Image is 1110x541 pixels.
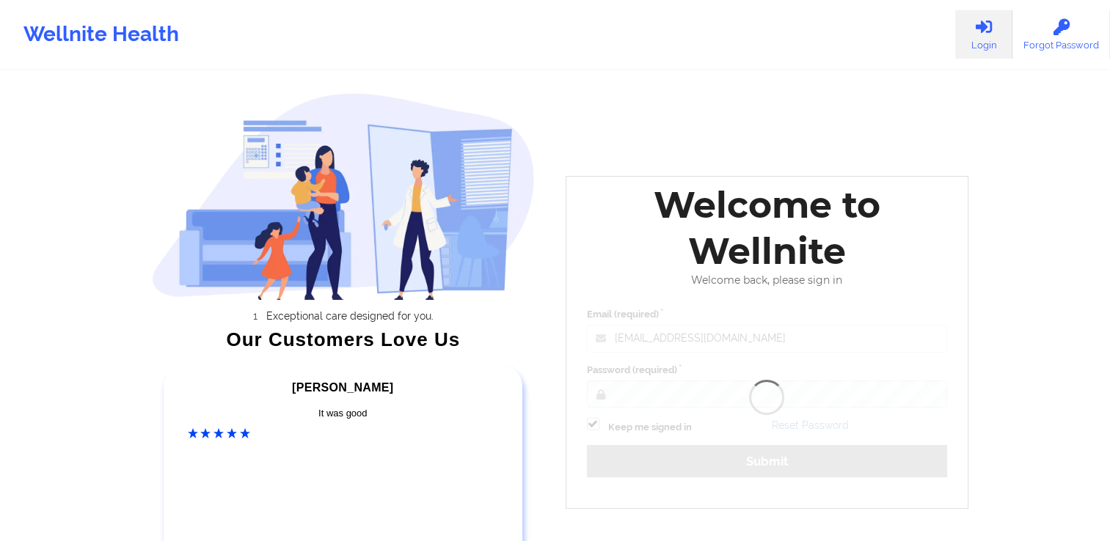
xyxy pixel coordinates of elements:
[955,10,1012,59] a: Login
[577,274,958,287] div: Welcome back, please sign in
[292,381,393,394] span: [PERSON_NAME]
[188,406,499,421] div: It was good
[152,92,535,300] img: wellnite-auth-hero_200.c722682e.png
[165,310,535,322] li: Exceptional care designed for you.
[577,182,958,274] div: Welcome to Wellnite
[1012,10,1110,59] a: Forgot Password
[152,332,535,347] div: Our Customers Love Us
